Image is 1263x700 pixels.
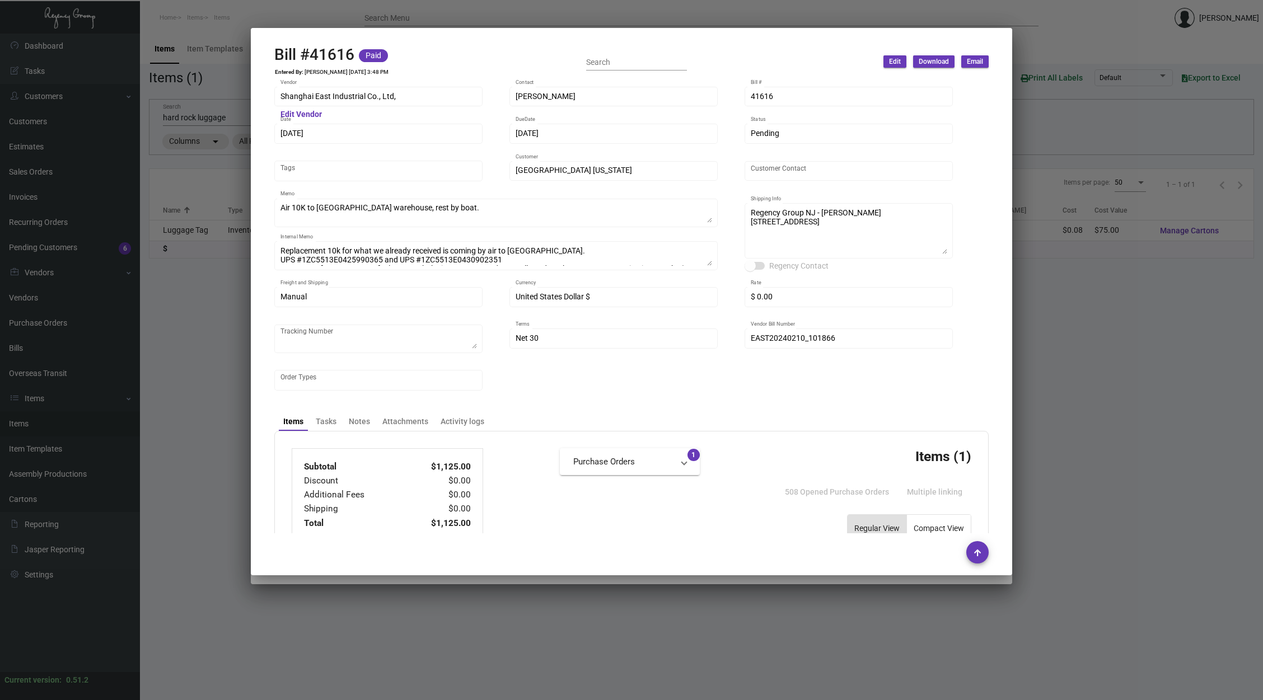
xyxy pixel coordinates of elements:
span: Multiple linking [907,487,962,496]
span: Email [967,57,983,67]
mat-panel-title: Purchase Orders [573,455,673,468]
td: Additional Fees [303,488,404,502]
span: 508 Opened Purchase Orders [785,487,889,496]
td: $0.00 [404,488,471,502]
span: Regency Contact [769,259,829,273]
div: Items [283,416,303,427]
span: Pending [751,129,779,138]
button: Regular View [848,515,906,542]
td: Discount [303,474,404,488]
td: Shipping [303,502,404,516]
td: $1,125.00 [404,460,471,474]
span: Download [919,57,949,67]
mat-chip: Paid [359,49,388,62]
button: Download [913,55,955,68]
div: Attachments [382,416,428,427]
div: Activity logs [441,416,484,427]
button: 508 Opened Purchase Orders [776,482,898,502]
button: Multiple linking [898,482,971,502]
button: Compact View [907,515,971,542]
td: $0.00 [404,502,471,516]
td: Total [303,516,404,530]
h3: Items (1) [915,448,971,464]
mat-hint: Edit Vendor [280,110,322,119]
button: Edit [883,55,906,68]
button: Email [961,55,989,68]
span: Manual [280,292,307,301]
td: Entered By: [274,69,304,76]
span: Edit [889,57,901,67]
mat-expansion-panel-header: Purchase Orders [560,448,700,475]
h2: Bill #41616 [274,45,354,64]
div: Notes [349,416,370,427]
td: Subtotal [303,460,404,474]
td: [PERSON_NAME] [DATE] 3:48 PM [304,69,389,76]
td: $1,125.00 [404,516,471,530]
div: Current version: [4,674,62,686]
div: Tasks [316,416,336,427]
div: 0.51.2 [66,674,88,686]
td: $0.00 [404,474,471,488]
input: Vendor Bill Number [751,334,947,343]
